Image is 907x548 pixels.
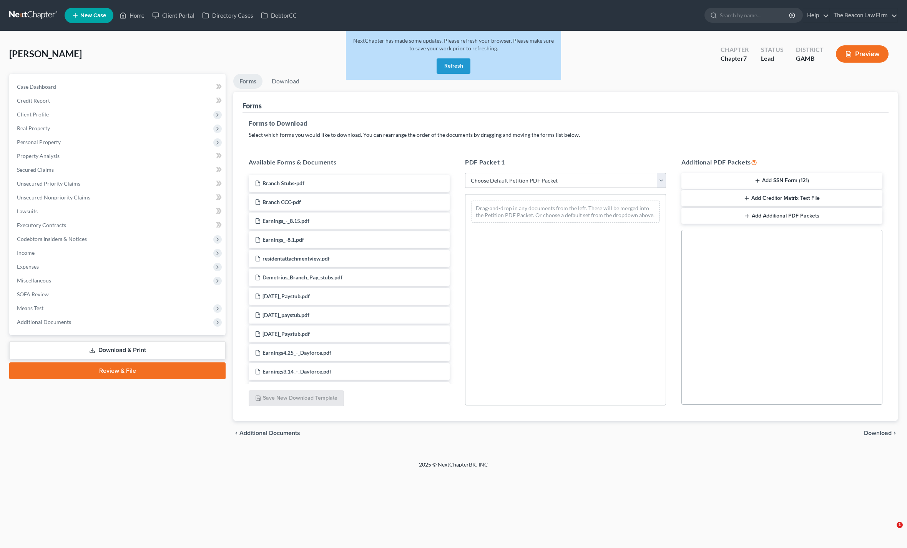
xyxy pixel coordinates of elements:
a: Secured Claims [11,163,226,177]
span: NextChapter has made some updates. Please refresh your browser. Please make sure to save your wor... [353,37,554,51]
a: Directory Cases [198,8,257,22]
h5: PDF Packet 1 [465,158,666,167]
span: [DATE]_paystub.pdf [262,312,309,318]
a: Forms [233,74,262,89]
span: Personal Property [17,139,61,145]
span: Branch Stubs-pdf [262,180,304,186]
a: Executory Contracts [11,218,226,232]
span: Demetrius_Branch_Pay_stubs.pdf [262,274,342,281]
span: SOFA Review [17,291,49,297]
button: Add Additional PDF Packets [681,208,882,224]
a: Home [116,8,148,22]
button: Add Creditor Matrix Text File [681,190,882,206]
span: Earnings_-8.1.pdf [262,236,304,243]
div: Lead [761,54,784,63]
a: Case Dashboard [11,80,226,94]
div: Status [761,45,784,54]
span: Lawsuits [17,208,38,214]
button: Preview [836,45,889,63]
a: DebtorCC [257,8,301,22]
button: Save New Download Template [249,390,344,407]
span: Credit Report [17,97,50,104]
span: [DATE]_Paystub.pdf [262,330,310,337]
div: 2025 © NextChapterBK, INC [234,461,673,475]
a: Review & File [9,362,226,379]
a: Property Analysis [11,149,226,163]
a: The Beacon Law Firm [830,8,897,22]
a: chevron_left Additional Documents [233,430,300,436]
button: Refresh [437,58,470,74]
span: [PERSON_NAME] [9,48,82,59]
span: 7 [743,55,747,62]
i: chevron_left [233,430,239,436]
span: Executory Contracts [17,222,66,228]
div: Drag-and-drop in any documents from the left. These will be merged into the Petition PDF Packet. ... [472,201,659,223]
p: Select which forms you would like to download. You can rearrange the order of the documents by dr... [249,131,882,139]
h5: Available Forms & Documents [249,158,450,167]
button: Download chevron_right [864,430,898,436]
span: Secured Claims [17,166,54,173]
span: residentattachmentview.pdf [262,255,330,262]
span: Income [17,249,35,256]
span: Earnings3.14_-_Dayforce.pdf [262,368,331,375]
span: Additional Documents [239,430,300,436]
span: Codebtors Insiders & Notices [17,236,87,242]
span: New Case [80,13,106,18]
a: Lawsuits [11,204,226,218]
span: 1 [897,522,903,528]
a: Unsecured Nonpriority Claims [11,191,226,204]
a: Help [803,8,829,22]
i: chevron_right [892,430,898,436]
a: Download [266,74,306,89]
input: Search by name... [720,8,790,22]
span: Unsecured Priority Claims [17,180,80,187]
span: [DATE]_Paystub.pdf [262,293,310,299]
a: Credit Report [11,94,226,108]
span: Earnings4.25_-_Dayforce.pdf [262,349,331,356]
a: Unsecured Priority Claims [11,177,226,191]
span: Earnings_-_8.15.pdf [262,218,309,224]
span: Miscellaneous [17,277,51,284]
span: Expenses [17,263,39,270]
div: Chapter [721,45,749,54]
button: Add SSN Form (121) [681,173,882,189]
h5: Additional PDF Packets [681,158,882,167]
span: Download [864,430,892,436]
span: Unsecured Nonpriority Claims [17,194,90,201]
span: Property Analysis [17,153,60,159]
iframe: Intercom live chat [881,522,899,540]
span: Real Property [17,125,50,131]
div: GAMB [796,54,824,63]
a: Client Portal [148,8,198,22]
span: Branch CCC-pdf [262,199,301,205]
div: Chapter [721,54,749,63]
span: Additional Documents [17,319,71,325]
span: Case Dashboard [17,83,56,90]
div: Forms [243,101,262,110]
a: Download & Print [9,341,226,359]
span: Means Test [17,305,43,311]
h5: Forms to Download [249,119,882,128]
span: Client Profile [17,111,49,118]
div: District [796,45,824,54]
a: SOFA Review [11,287,226,301]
